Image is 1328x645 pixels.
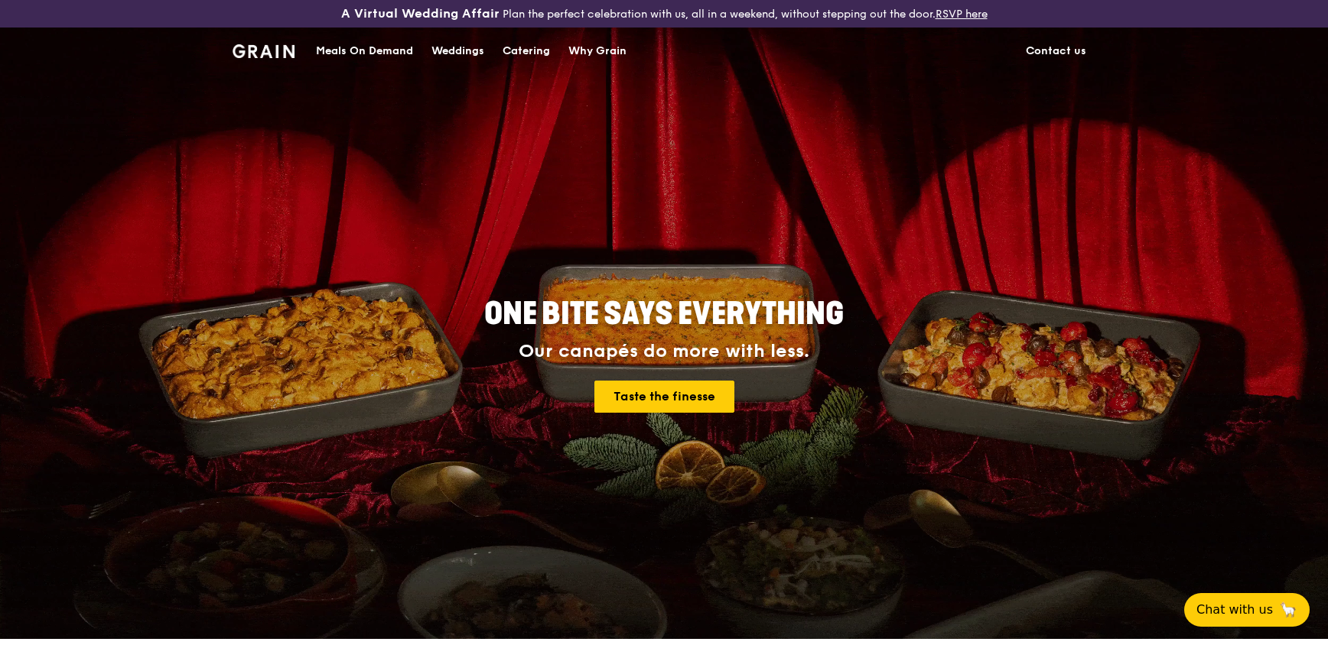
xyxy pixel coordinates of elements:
a: Contact us [1017,28,1095,74]
img: Grain [233,44,295,58]
button: Chat with us🦙 [1184,593,1310,627]
div: Meals On Demand [316,28,413,74]
div: Why Grain [568,28,627,74]
div: Our canapés do more with less. [389,341,939,362]
div: Catering [503,28,550,74]
a: Weddings [422,28,493,74]
span: ONE BITE SAYS EVERYTHING [484,296,844,332]
h3: A Virtual Wedding Affair [341,6,500,21]
div: Weddings [431,28,484,74]
span: 🦙 [1279,601,1297,619]
div: Plan the perfect celebration with us, all in a weekend, without stepping out the door. [223,6,1105,21]
a: Why Grain [559,28,636,74]
a: Taste the finesse [594,381,734,413]
a: GrainGrain [233,27,295,73]
span: Chat with us [1196,601,1273,619]
a: Catering [493,28,559,74]
a: RSVP here [936,8,988,21]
